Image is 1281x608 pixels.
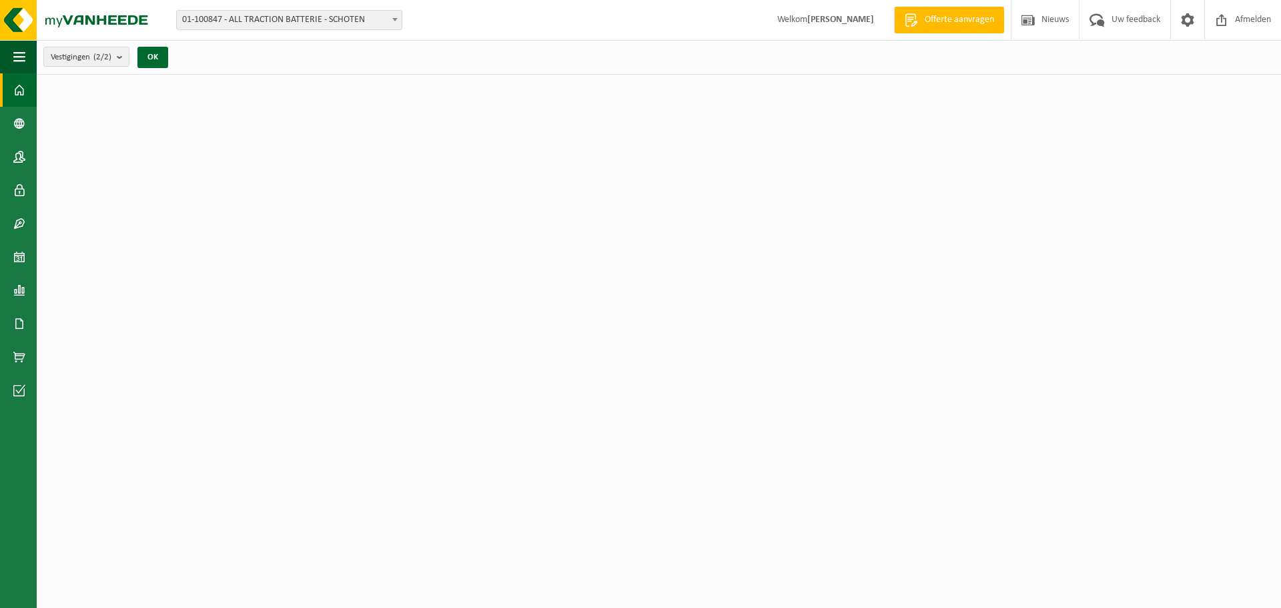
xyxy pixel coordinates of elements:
button: OK [137,47,168,68]
span: 01-100847 - ALL TRACTION BATTERIE - SCHOTEN [176,10,402,30]
button: Vestigingen(2/2) [43,47,129,67]
a: Offerte aanvragen [894,7,1004,33]
count: (2/2) [93,53,111,61]
span: Offerte aanvragen [921,13,997,27]
span: 01-100847 - ALL TRACTION BATTERIE - SCHOTEN [177,11,402,29]
span: Vestigingen [51,47,111,67]
strong: [PERSON_NAME] [807,15,874,25]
